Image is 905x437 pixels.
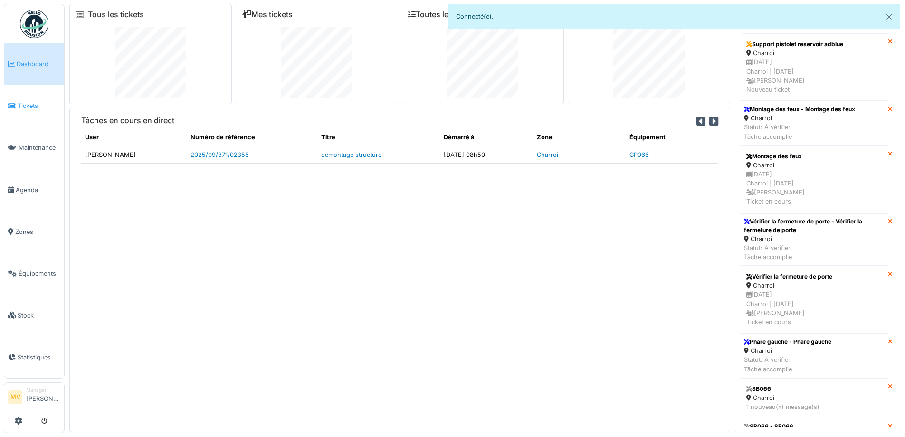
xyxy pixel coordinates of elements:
[740,378,888,418] a: SB066 Charroi 1 nouveau(x) message(s)
[191,151,249,158] a: 2025/09/371/02355
[746,152,882,161] div: Montage des feux
[81,146,187,163] td: [PERSON_NAME]
[740,266,888,333] a: Vérifier la fermeture de porte Charroi [DATE]Charroi | [DATE] [PERSON_NAME]Ticket en cours
[744,114,855,123] div: Charroi
[4,294,64,336] a: Stock
[4,169,64,211] a: Agenda
[440,129,533,146] th: Démarré à
[744,217,884,234] div: Vérifier la fermeture de porte - Vérifier la fermeture de porte
[85,134,99,141] span: translation missing: fr.shared.user
[19,269,60,278] span: Équipements
[746,161,882,170] div: Charroi
[440,146,533,163] td: [DATE] 08h50
[746,385,882,393] div: SB066
[8,387,60,409] a: MV Manager[PERSON_NAME]
[878,4,900,29] button: Close
[8,390,22,404] li: MV
[18,353,60,362] span: Statistiques
[746,272,882,281] div: Vérifier la fermeture de porte
[533,129,626,146] th: Zone
[626,129,718,146] th: Équipement
[746,393,882,402] div: Charroi
[81,116,174,125] h6: Tâches en cours en direct
[744,243,884,262] div: Statut: À vérifier Tâche accomplie
[744,422,793,431] div: SB066 - SB066
[740,146,888,213] a: Montage des feux Charroi [DATE]Charroi | [DATE] [PERSON_NAME]Ticket en cours
[242,10,293,19] a: Mes tickets
[4,43,64,85] a: Dashboard
[317,129,440,146] th: Titre
[744,105,855,114] div: Montage des feux - Montage des feux
[740,33,888,101] a: Support pistolet reservoir adblue Charroi [DATE]Charroi | [DATE] [PERSON_NAME]Nouveau ticket
[744,355,831,373] div: Statut: À vérifier Tâche accomplie
[321,151,381,158] a: demontage structure
[15,227,60,236] span: Zones
[4,336,64,378] a: Statistiques
[744,346,831,355] div: Charroi
[408,10,479,19] a: Toutes les tâches
[744,123,855,141] div: Statut: À vérifier Tâche accomplie
[746,402,882,411] div: 1 nouveau(x) message(s)
[18,311,60,320] span: Stock
[537,151,558,158] a: Charroi
[18,101,60,110] span: Tickets
[4,211,64,252] a: Zones
[17,59,60,68] span: Dashboard
[746,40,882,49] div: Support pistolet reservoir adblue
[4,127,64,169] a: Maintenance
[740,333,888,378] a: Phare gauche - Phare gauche Charroi Statut: À vérifierTâche accomplie
[26,387,60,394] div: Manager
[88,10,144,19] a: Tous les tickets
[16,185,60,194] span: Agenda
[448,4,901,29] div: Connecté(e).
[746,281,882,290] div: Charroi
[746,290,882,327] div: [DATE] Charroi | [DATE] [PERSON_NAME] Ticket en cours
[746,170,882,206] div: [DATE] Charroi | [DATE] [PERSON_NAME] Ticket en cours
[740,213,888,266] a: Vérifier la fermeture de porte - Vérifier la fermeture de porte Charroi Statut: À vérifierTâche a...
[740,101,888,146] a: Montage des feux - Montage des feux Charroi Statut: À vérifierTâche accomplie
[744,338,831,346] div: Phare gauche - Phare gauche
[746,58,882,94] div: [DATE] Charroi | [DATE] [PERSON_NAME] Nouveau ticket
[4,252,64,294] a: Équipements
[746,49,882,58] div: Charroi
[19,143,60,152] span: Maintenance
[629,151,649,158] a: CP066
[4,85,64,127] a: Tickets
[20,10,48,38] img: Badge_color-CXgf-gQk.svg
[744,234,884,243] div: Charroi
[187,129,317,146] th: Numéro de référence
[26,387,60,407] li: [PERSON_NAME]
